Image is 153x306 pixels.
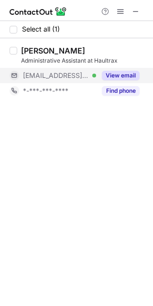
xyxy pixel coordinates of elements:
button: Reveal Button [102,86,140,96]
span: Select all (1) [22,25,60,33]
div: [PERSON_NAME] [21,46,85,55]
div: Administrative Assistant at Haultrax [21,56,147,65]
button: Reveal Button [102,71,140,80]
span: [EMAIL_ADDRESS][DOMAIN_NAME] [23,71,89,80]
img: ContactOut v5.3.10 [10,6,67,17]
